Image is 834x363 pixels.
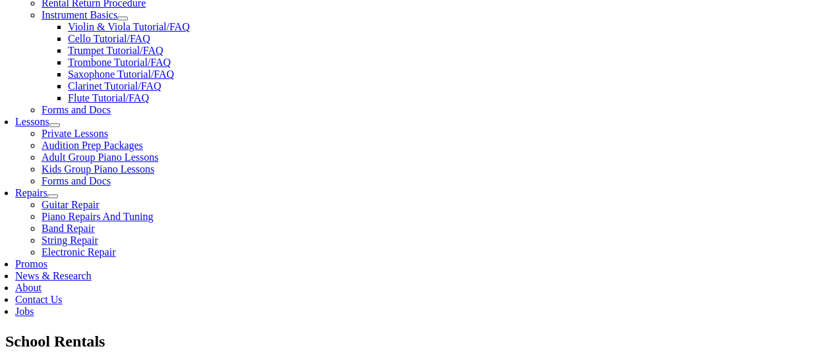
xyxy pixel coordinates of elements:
a: Violin & Viola Tutorial/FAQ [68,21,190,32]
a: Audition Prep Packages [42,140,143,151]
a: Flute Tutorial/FAQ [68,92,149,103]
a: Jobs [15,306,34,317]
a: Forms and Docs [42,104,111,115]
a: About [15,282,42,293]
a: Trombone Tutorial/FAQ [68,57,171,68]
a: Adult Group Piano Lessons [42,152,158,163]
a: Instrument Basics [42,9,117,20]
a: Forms and Docs [42,175,111,186]
section: Page Title Bar [5,331,829,353]
a: Kids Group Piano Lessons [42,163,154,175]
a: String Repair [42,235,98,246]
button: Open submenu of Instrument Basics [117,16,128,20]
a: Guitar Repair [42,199,100,210]
a: Repairs [15,187,47,198]
button: Open submenu of Lessons [49,123,60,127]
a: Trumpet Tutorial/FAQ [68,45,163,56]
a: Cello Tutorial/FAQ [68,33,150,44]
a: Electronic Repair [42,246,115,258]
a: News & Research [15,270,92,281]
a: Saxophone Tutorial/FAQ [68,69,174,80]
a: Contact Us [15,294,63,305]
button: Open submenu of Repairs [47,194,58,198]
a: Private Lessons [42,128,108,139]
a: Promos [15,258,47,269]
a: Clarinet Tutorial/FAQ [68,80,162,92]
a: Band Repair [42,223,94,234]
a: Piano Repairs And Tuning [42,211,153,222]
h1: School Rentals [5,331,829,353]
a: Lessons [15,116,49,127]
